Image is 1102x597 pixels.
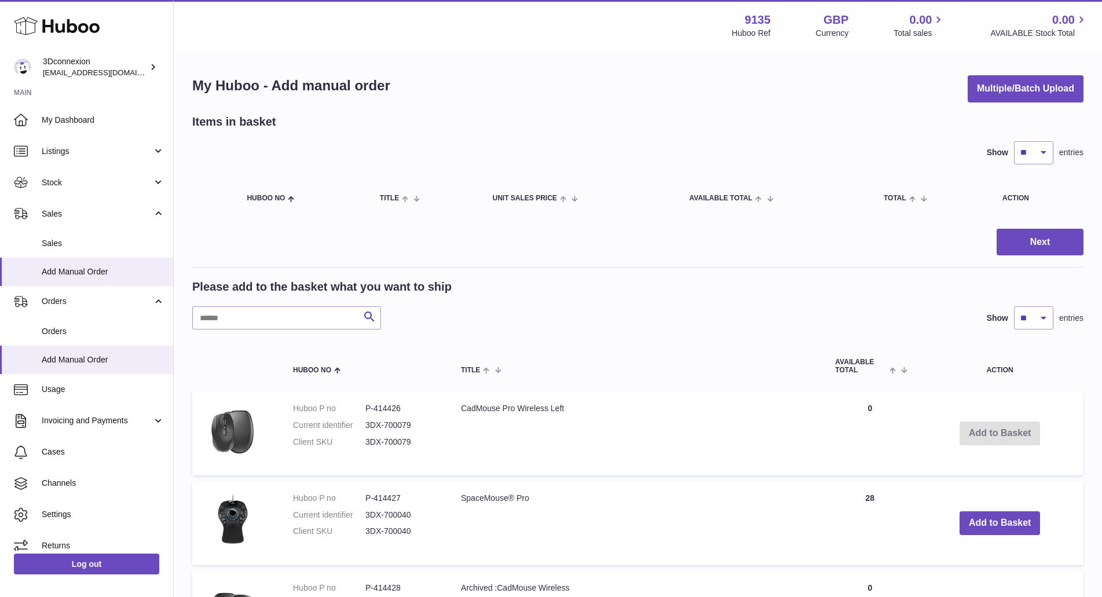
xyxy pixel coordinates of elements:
[42,509,164,520] span: Settings
[42,384,164,395] span: Usage
[42,415,152,426] span: Invoicing and Payments
[43,56,147,78] div: 3Dconnexion
[380,195,399,202] span: Title
[42,238,164,249] span: Sales
[42,296,152,307] span: Orders
[689,195,752,202] span: AVAILABLE Total
[987,313,1008,324] label: Show
[823,12,848,28] strong: GBP
[42,146,152,157] span: Listings
[192,114,276,130] h2: Items in basket
[293,367,331,374] span: Huboo no
[293,420,365,431] dt: Current identifier
[493,195,557,202] span: Unit Sales Price
[42,177,152,188] span: Stock
[823,481,916,565] td: 28
[293,526,365,537] dt: Client SKU
[14,58,31,76] img: order_eu@3dconnexion.com
[42,478,164,489] span: Channels
[293,437,365,448] dt: Client SKU
[293,403,365,414] dt: Huboo P no
[42,540,164,551] span: Returns
[894,28,945,39] span: Total sales
[365,526,438,537] dd: 3DX-700040
[365,437,438,448] dd: 3DX-700079
[997,229,1083,256] button: Next
[884,195,906,202] span: Total
[293,510,365,521] dt: Current identifier
[732,28,771,39] div: Huboo Ref
[293,583,365,594] dt: Huboo P no
[42,446,164,457] span: Cases
[968,75,1083,102] button: Multiple/Batch Upload
[990,12,1088,39] a: 0.00 AVAILABLE Stock Total
[42,326,164,337] span: Orders
[365,583,438,594] dd: P-414428
[365,420,438,431] dd: 3DX-700079
[1059,147,1083,158] span: entries
[916,347,1083,385] th: Action
[835,358,887,373] span: AVAILABLE Total
[745,12,771,28] strong: 9135
[42,354,164,365] span: Add Manual Order
[449,391,823,475] td: CadMouse Pro Wireless Left
[42,208,152,219] span: Sales
[449,481,823,565] td: SpaceMouse® Pro
[247,195,285,202] span: Huboo no
[192,76,390,95] h1: My Huboo - Add manual order
[365,493,438,504] dd: P-414427
[823,391,916,475] td: 0
[293,493,365,504] dt: Huboo P no
[14,554,159,574] a: Log out
[42,266,164,277] span: Add Manual Order
[204,493,262,551] img: SpaceMouse® Pro
[990,28,1088,39] span: AVAILABLE Stock Total
[461,367,480,374] span: Title
[910,12,932,28] span: 0.00
[1002,195,1072,202] div: Action
[816,28,849,39] div: Currency
[1059,313,1083,324] span: entries
[192,279,452,295] h2: Please add to the basket what you want to ship
[960,511,1041,535] button: Add to Basket
[365,510,438,521] dd: 3DX-700040
[1052,12,1075,28] span: 0.00
[204,403,262,461] img: CadMouse Pro Wireless Left
[365,403,438,414] dd: P-414426
[43,68,170,77] span: [EMAIL_ADDRESS][DOMAIN_NAME]
[42,115,164,126] span: My Dashboard
[894,12,945,39] a: 0.00 Total sales
[987,147,1008,158] label: Show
